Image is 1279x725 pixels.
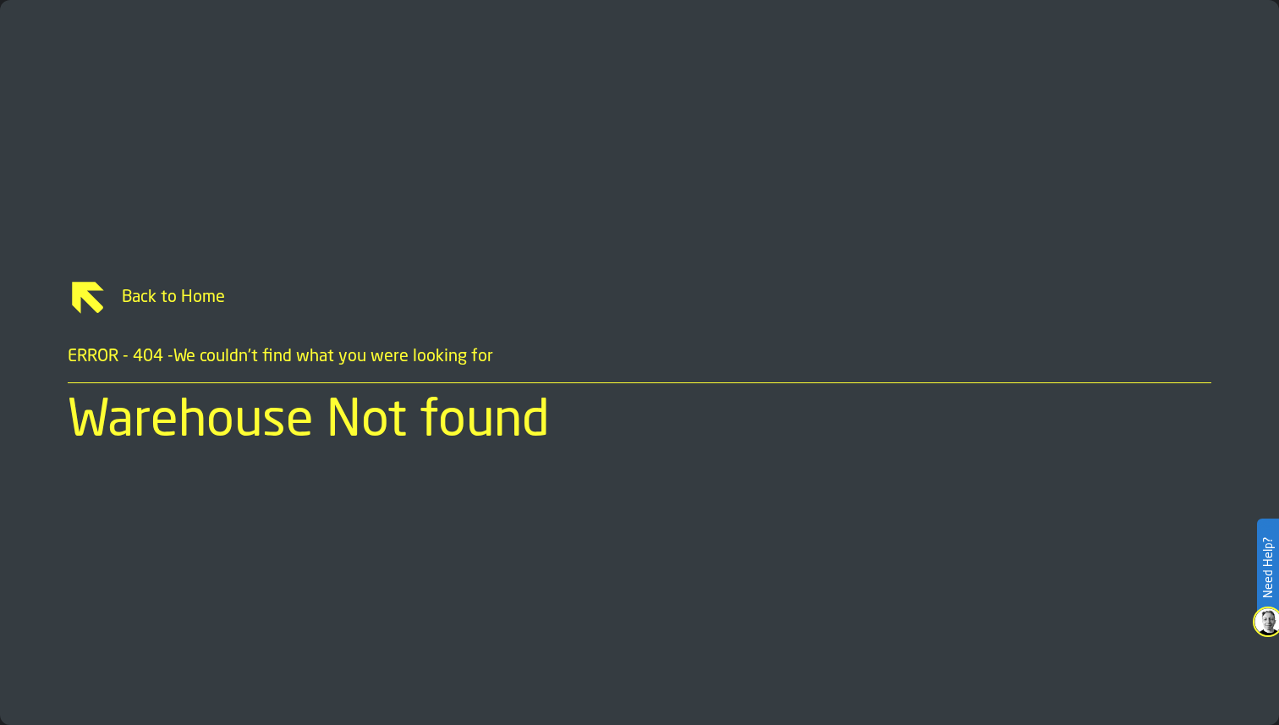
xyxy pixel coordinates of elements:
a: link-to-/ [68,277,1211,318]
div: Warehouse Not found [68,397,1211,448]
div: ERROR - 404 - We couldn't find what you were looking for [68,345,1211,383]
span: Back to Home [108,286,1211,310]
label: Need Help? [1259,520,1277,615]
